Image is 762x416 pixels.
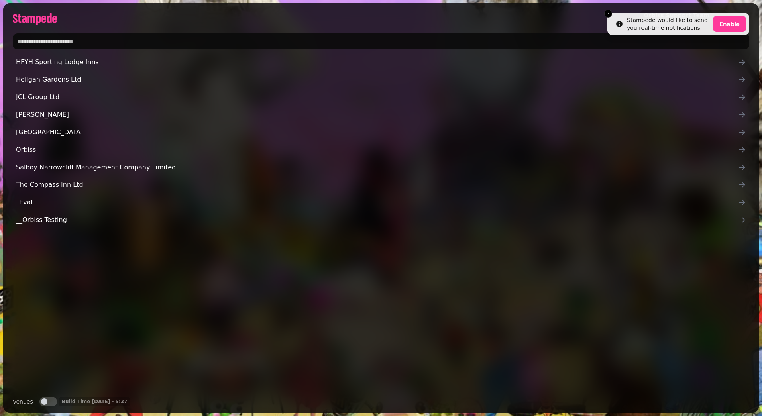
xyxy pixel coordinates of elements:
a: Orbiss [13,142,749,158]
div: Stampede would like to send you real-time notifications [627,16,710,32]
a: Salboy Narrowcliff Management Company Limited [13,159,749,175]
a: Heligan Gardens Ltd [13,72,749,88]
a: HFYH Sporting Lodge Inns [13,54,749,70]
span: _Eval [16,198,738,207]
span: The Compass Inn Ltd [16,180,738,190]
span: JCL Group Ltd [16,92,738,102]
span: Heligan Gardens Ltd [16,75,738,84]
a: [PERSON_NAME] [13,107,749,123]
a: [GEOGRAPHIC_DATA] [13,124,749,140]
a: __Orbiss Testing [13,212,749,228]
a: _Eval [13,194,749,210]
a: The Compass Inn Ltd [13,177,749,193]
span: [PERSON_NAME] [16,110,738,120]
span: __Orbiss Testing [16,215,738,225]
span: Salboy Narrowcliff Management Company Limited [16,163,738,172]
a: JCL Group Ltd [13,89,749,105]
p: Build Time [DATE] - 5:37 [62,398,128,405]
span: [GEOGRAPHIC_DATA] [16,128,738,137]
button: Close toast [604,10,612,18]
span: Orbiss [16,145,738,155]
label: Venues [13,397,33,406]
button: Enable [713,16,746,32]
img: logo [13,13,57,25]
span: HFYH Sporting Lodge Inns [16,57,738,67]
